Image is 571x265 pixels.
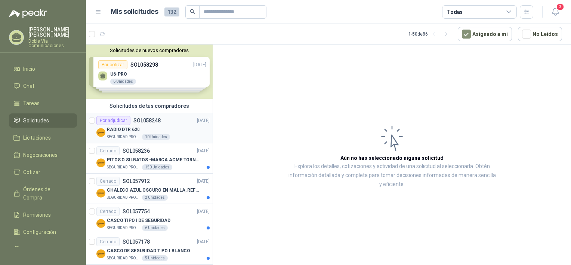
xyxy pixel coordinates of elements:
p: CASCO DE SEGURIDAD TIPO I BLANCO [107,247,190,255]
div: Por adjudicar [96,116,130,125]
a: Licitaciones [9,131,77,145]
p: SEGURIDAD PROVISER LTDA [107,134,141,140]
div: Cerrado [96,146,120,155]
div: Cerrado [96,177,120,186]
a: Solicitudes [9,113,77,128]
span: Configuración [23,228,56,236]
div: 10 Unidades [142,134,170,140]
a: Negociaciones [9,148,77,162]
a: Configuración [9,225,77,239]
a: Remisiones [9,208,77,222]
p: PITOS O SILBATOS -MARCA ACME TORNADO 635 [107,156,200,164]
p: SEGURIDAD PROVISER LTDA [107,225,141,231]
a: Manuales y ayuda [9,242,77,256]
p: [DATE] [197,208,210,215]
p: RADIO DTR 620 [107,126,139,133]
a: Órdenes de Compra [9,182,77,205]
p: CHALECO AZUL OSCURO EN MALLA, REFLECTIVO [107,187,200,194]
a: Por adjudicarSOL058248[DATE] Company LogoRADIO DTR 620SEGURIDAD PROVISER LTDA10 Unidades [86,113,213,143]
p: [DATE] [197,178,210,185]
p: SOL058248 [133,118,161,123]
a: CerradoSOL057754[DATE] Company LogoCASCO TIPO I DE SEGURIDADSEGURIDAD PROVISER LTDA6 Unidades [86,204,213,234]
span: search [190,9,195,14]
button: Solicitudes de nuevos compradores [89,48,210,53]
div: Solicitudes de nuevos compradoresPor cotizarSOL058298[DATE] U6-PRO6 UnidadesPor cotizarSOL058022[... [86,45,213,99]
h1: Mis solicitudes [111,6,158,17]
p: SOL057754 [123,209,150,214]
a: Tareas [9,96,77,110]
span: Inicio [23,65,35,73]
p: Explora los detalles, cotizaciones y actividad de una solicitud al seleccionarla. Obtén informaci... [288,162,496,189]
img: Company Logo [96,128,105,137]
a: CerradoSOL058236[DATE] Company LogoPITOS O SILBATOS -MARCA ACME TORNADO 635SEGURIDAD PROVISER LTD... [86,143,213,174]
span: Cotizar [23,168,40,176]
p: SOL058236 [123,148,150,153]
img: Company Logo [96,219,105,228]
p: [PERSON_NAME] [PERSON_NAME] [28,27,77,37]
p: SOL057178 [123,239,150,244]
img: Company Logo [96,249,105,258]
a: CerradoSOL057178[DATE] Company LogoCASCO DE SEGURIDAD TIPO I BLANCOSEGURIDAD PROVISER LTDA5 Unidades [86,234,213,265]
div: 6 Unidades [142,225,168,231]
span: Licitaciones [23,134,51,142]
div: 150 Unidades [142,164,172,170]
p: [DATE] [197,147,210,155]
p: CASCO TIPO I DE SEGURIDAD [107,217,170,224]
div: Cerrado [96,237,120,246]
p: Doble Via Comunicaciones [28,39,77,48]
a: Inicio [9,62,77,76]
button: No Leídos [518,27,562,41]
p: SEGURIDAD PROVISER LTDA [107,255,141,261]
span: Órdenes de Compra [23,185,70,202]
span: Solicitudes [23,116,49,125]
span: Remisiones [23,211,51,219]
a: Cotizar [9,165,77,179]
span: Chat [23,82,34,90]
img: Logo peakr [9,9,47,18]
a: Chat [9,79,77,93]
span: 132 [164,7,179,16]
img: Company Logo [96,158,105,167]
a: CerradoSOL057912[DATE] Company LogoCHALECO AZUL OSCURO EN MALLA, REFLECTIVOSEGURIDAD PROVISER LTD... [86,174,213,204]
p: [DATE] [197,117,210,124]
span: Negociaciones [23,151,58,159]
p: SEGURIDAD PROVISER LTDA [107,195,141,201]
p: [DATE] [197,238,210,246]
div: Todas [447,8,463,16]
button: Asignado a mi [458,27,512,41]
span: 3 [556,3,564,10]
img: Company Logo [96,189,105,198]
h3: Aún no has seleccionado niguna solicitud [340,154,444,162]
div: 1 - 50 de 86 [408,28,452,40]
p: SOL057912 [123,179,150,184]
span: Manuales y ayuda [23,245,66,253]
p: SEGURIDAD PROVISER LTDA [107,164,141,170]
div: Solicitudes de tus compradores [86,99,213,113]
button: 3 [549,5,562,19]
div: 5 Unidades [142,255,168,261]
div: 2 Unidades [142,195,168,201]
span: Tareas [23,99,40,107]
div: Cerrado [96,207,120,216]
